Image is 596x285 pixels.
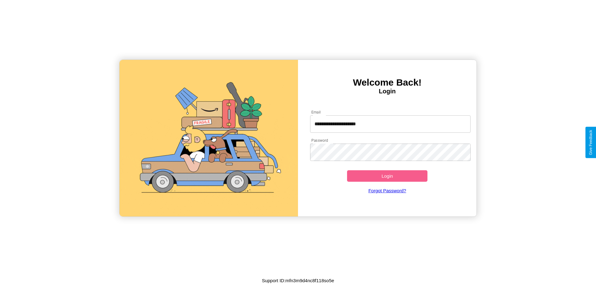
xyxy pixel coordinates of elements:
button: Login [347,170,427,182]
label: Password [311,138,328,143]
a: Forgot Password? [307,182,468,199]
label: Email [311,109,321,115]
h4: Login [298,88,476,95]
img: gif [120,60,298,216]
p: Support ID: mfn3m9d4nc8f118so5e [262,276,334,285]
div: Give Feedback [589,130,593,155]
h3: Welcome Back! [298,77,476,88]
